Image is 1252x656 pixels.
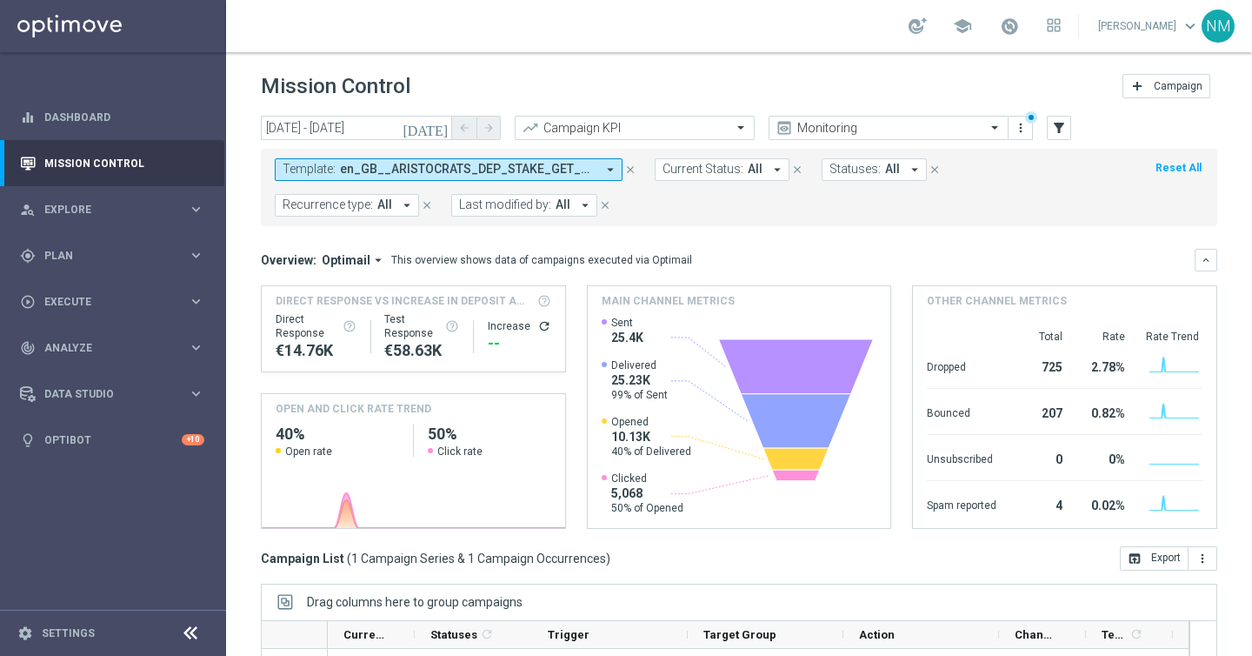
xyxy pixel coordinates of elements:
[370,252,386,268] i: arrow_drop_down
[44,204,188,215] span: Explore
[340,162,596,177] span: en_GB__INT_LOTTO_DAY_SOCIAL_CAMPAIGN__NVIP_EMA_TAC_LT
[1017,490,1062,518] div: 4
[611,372,668,388] span: 25.23K
[276,312,356,340] div: Direct Response
[307,595,523,609] div: Row Groups
[1146,330,1202,344] div: Rate Trend
[182,434,204,445] div: +10
[276,340,356,361] div: €14,757
[19,110,205,124] button: equalizer Dashboard
[1017,398,1062,425] div: 207
[927,160,942,179] button: close
[1202,10,1235,43] div: NM
[548,628,589,641] span: Trigger
[451,194,597,217] button: Last modified by: All arrow_drop_down
[1102,628,1127,641] span: Templates
[384,340,458,361] div: €58,633
[953,17,972,36] span: school
[452,116,476,140] button: arrow_back
[44,297,188,307] span: Execute
[20,110,36,125] i: equalizer
[1120,546,1189,571] button: open_in_browser Export
[1015,628,1056,641] span: Channel
[20,248,36,264] i: gps_fixed
[20,294,188,310] div: Execute
[1017,330,1062,344] div: Total
[1154,158,1203,177] button: Reset All
[1096,13,1202,39] a: [PERSON_NAME]keyboard_arrow_down
[44,343,188,353] span: Analyze
[1120,551,1217,565] multiple-options-button: Export to CSV
[351,551,606,566] span: 1 Campaign Series & 1 Campaign Occurrences
[927,398,996,425] div: Bounced
[599,199,611,211] i: close
[537,319,551,333] button: refresh
[776,119,793,137] i: preview
[1014,121,1028,135] i: more_vert
[907,162,922,177] i: arrow_drop_down
[515,116,755,140] ng-select: Campaign KPI
[275,158,623,181] button: Template: en_GB__ARISTOCRATS_DEP_STAKE_GET__NVIP_EMA_TAC_GM arrow_drop_down
[44,417,182,463] a: Optibot
[624,164,636,176] i: close
[611,358,668,372] span: Delivered
[476,116,501,140] button: arrow_forward
[347,551,351,566] span: (
[261,116,452,140] input: Select date range
[611,388,668,402] span: 99% of Sent
[19,433,205,447] button: lightbulb Optibot +10
[322,252,370,268] span: Optimail
[927,351,996,379] div: Dropped
[1083,398,1125,425] div: 0.82%
[283,162,336,177] span: Template:
[421,199,433,211] i: close
[748,162,763,177] span: All
[480,627,494,641] i: refresh
[769,162,785,177] i: arrow_drop_down
[188,201,204,218] i: keyboard_arrow_right
[20,140,204,186] div: Mission Control
[822,158,927,181] button: Statuses: All arrow_drop_down
[929,164,941,176] i: close
[44,94,204,140] a: Dashboard
[276,293,532,309] span: Direct Response VS Increase In Deposit Amount
[611,472,683,485] span: Clicked
[1195,249,1217,271] button: keyboard_arrow_down
[19,295,205,309] button: play_circle_outline Execute keyboard_arrow_right
[42,628,95,639] a: Settings
[611,316,643,330] span: Sent
[1017,351,1062,379] div: 725
[1127,625,1143,644] span: Calculate column
[261,252,316,268] h3: Overview:
[44,140,204,186] a: Mission Control
[927,293,1067,309] h4: Other channel metrics
[1154,80,1202,92] span: Campaign
[1195,552,1209,566] i: more_vert
[188,385,204,402] i: keyboard_arrow_right
[1181,17,1200,36] span: keyboard_arrow_down
[1083,490,1125,518] div: 0.02%
[611,445,691,459] span: 40% of Delivered
[188,293,204,310] i: keyboard_arrow_right
[1047,116,1071,140] button: filter_alt
[458,122,470,134] i: arrow_back
[1128,552,1142,566] i: open_in_browser
[19,203,205,217] button: person_search Explore keyboard_arrow_right
[611,415,691,429] span: Opened
[20,202,188,218] div: Explore
[19,157,205,171] div: Mission Control
[603,162,618,177] i: arrow_drop_down
[19,387,205,401] button: Data Studio keyboard_arrow_right
[611,485,683,501] span: 5,068
[611,501,683,515] span: 50% of Opened
[488,333,551,354] div: --
[1189,546,1217,571] button: more_vert
[769,116,1009,140] ng-select: Monitoring
[343,628,385,641] span: Current Status
[789,160,805,179] button: close
[307,595,523,609] span: Drag columns here to group campaigns
[283,197,373,212] span: Recurrence type:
